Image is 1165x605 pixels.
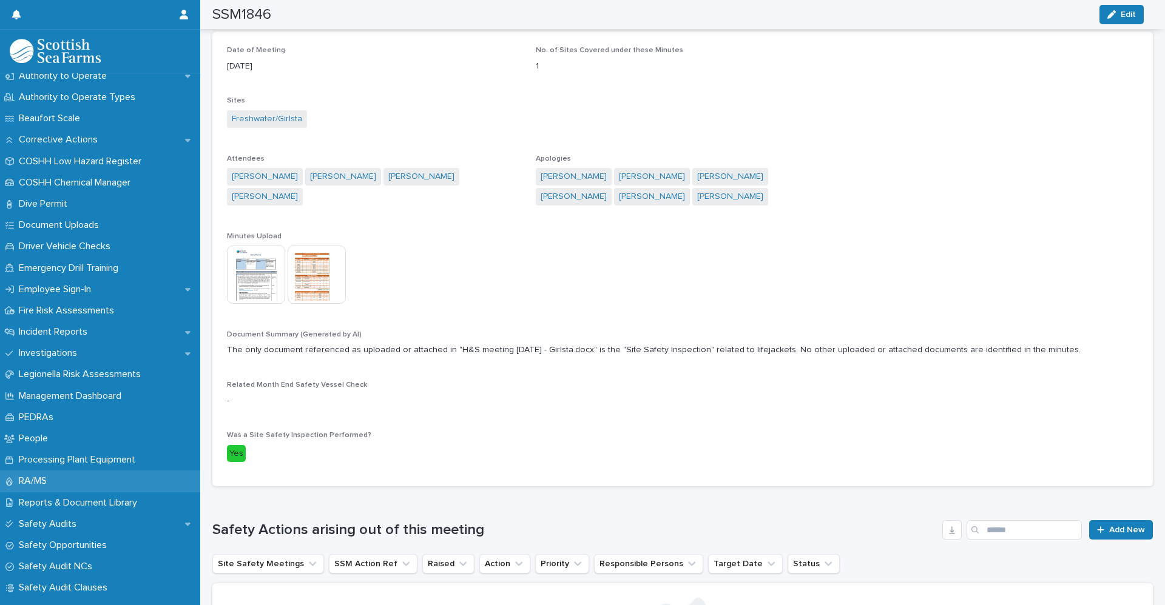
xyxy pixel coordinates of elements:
span: Add New [1109,526,1145,534]
p: Safety Audit NCs [14,561,102,572]
button: Edit [1099,5,1144,24]
a: [PERSON_NAME] [541,190,607,203]
span: No. of Sites Covered under these Minutes [536,47,683,54]
button: Site Safety Meetings [212,554,324,573]
button: Raised [422,554,474,573]
p: - [227,395,1138,407]
p: The only document referenced as uploaded or attached in "H&S meeting [DATE] - Girlsta.docx" is th... [227,344,1138,356]
button: SSM Action Ref [329,554,417,573]
p: Driver Vehicle Checks [14,241,120,252]
p: Investigations [14,347,87,359]
p: Reports & Document Library [14,497,147,509]
p: Fire Risk Assessments [14,305,124,316]
span: Minutes Upload [227,233,282,240]
h1: Safety Actions arising out of this meeting [212,521,937,539]
a: [PERSON_NAME] [232,190,298,203]
span: Attendees [227,155,265,162]
p: Corrective Actions [14,134,107,145]
a: [PERSON_NAME] [388,170,454,183]
h2: SSM1846 [212,6,271,24]
a: [PERSON_NAME] [541,170,607,183]
span: Document Summary (Generated by AI) [227,331,362,338]
div: Yes [227,445,246,463]
img: bPIBxiqnSb2ggTQWdOVV [10,39,101,63]
p: Authority to Operate [14,70,116,82]
p: Emergency Drill Training [14,262,128,274]
span: Related Month End Safety Vessel Check [227,381,367,389]
p: Legionella Risk Assessments [14,369,150,380]
p: Document Uploads [14,219,109,231]
span: Apologies [536,155,571,162]
p: COSHH Chemical Manager [14,177,140,189]
p: People [14,433,58,444]
span: Date of Meeting [227,47,285,54]
span: Was a Site Safety Inspection Performed? [227,432,371,439]
a: [PERSON_NAME] [697,170,763,183]
p: Dive Permit [14,198,77,210]
a: Freshwater/Girlsta [232,113,302,125]
button: Action [479,554,530,573]
span: Edit [1121,10,1136,19]
button: Status [788,554,840,573]
p: Safety Opportunities [14,540,116,551]
input: Search [967,520,1082,540]
p: PEDRAs [14,412,63,423]
button: Target Date [708,554,783,573]
button: Responsible Persons [594,554,703,573]
p: COSHH Low Hazard Register [14,156,151,167]
p: Employee Sign-In [14,284,101,295]
p: [DATE] [227,60,521,73]
span: Sites [227,97,245,104]
p: Processing Plant Equipment [14,454,145,466]
a: [PERSON_NAME] [619,170,685,183]
p: Safety Audit Clauses [14,582,117,593]
a: Add New [1089,520,1153,540]
p: Beaufort Scale [14,113,90,124]
p: Safety Audits [14,518,86,530]
a: [PERSON_NAME] [232,170,298,183]
p: Authority to Operate Types [14,92,145,103]
p: Incident Reports [14,326,97,338]
p: 1 [536,60,830,73]
p: RA/MS [14,475,56,487]
a: [PERSON_NAME] [310,170,376,183]
a: [PERSON_NAME] [697,190,763,203]
a: [PERSON_NAME] [619,190,685,203]
button: Priority [535,554,589,573]
p: Management Dashboard [14,390,131,402]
